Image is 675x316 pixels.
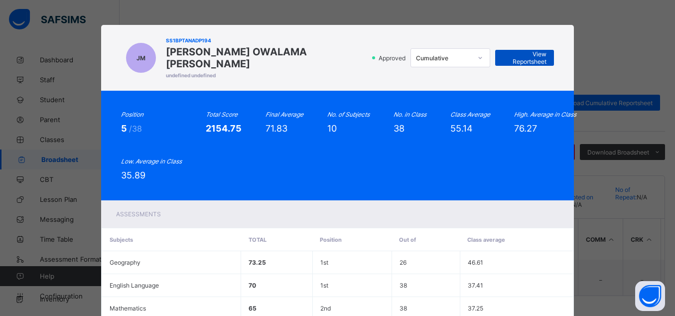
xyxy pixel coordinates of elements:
[121,170,145,180] span: 35.89
[206,111,238,118] i: Total Score
[249,259,266,266] span: 73.25
[121,111,143,118] i: Position
[320,305,331,312] span: 2nd
[249,282,256,289] span: 70
[468,282,483,289] span: 37.41
[129,124,142,134] span: /38
[399,236,416,243] span: Out of
[166,72,367,78] span: undefined undefined
[320,236,342,243] span: Position
[320,282,328,289] span: 1st
[110,259,140,266] span: Geography
[266,123,287,134] span: 71.83
[166,37,367,43] span: SS1BPTANADP194
[320,259,328,266] span: 1st
[249,236,267,243] span: Total
[378,54,408,62] span: Approved
[327,111,370,118] i: No. of Subjects
[468,305,483,312] span: 37.25
[110,305,146,312] span: Mathematics
[166,46,367,70] span: [PERSON_NAME] OWALAMA [PERSON_NAME]
[467,236,505,243] span: Class average
[249,305,257,312] span: 65
[121,123,129,134] span: 5
[503,50,546,65] span: View Reportsheet
[394,123,405,134] span: 38
[116,210,161,218] span: Assessments
[400,259,406,266] span: 26
[416,54,472,62] div: Cumulative
[468,259,483,266] span: 46.61
[327,123,337,134] span: 10
[136,54,145,62] span: JM
[400,282,407,289] span: 38
[266,111,303,118] i: Final Average
[394,111,426,118] i: No. in Class
[514,123,537,134] span: 76.27
[110,236,133,243] span: Subjects
[635,281,665,311] button: Open asap
[400,305,407,312] span: 38
[450,123,473,134] span: 55.14
[450,111,490,118] i: Class Average
[206,123,242,134] span: 2154.75
[121,158,182,165] i: Low. Average in Class
[110,282,159,289] span: English Language
[514,111,576,118] i: High. Average in Class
